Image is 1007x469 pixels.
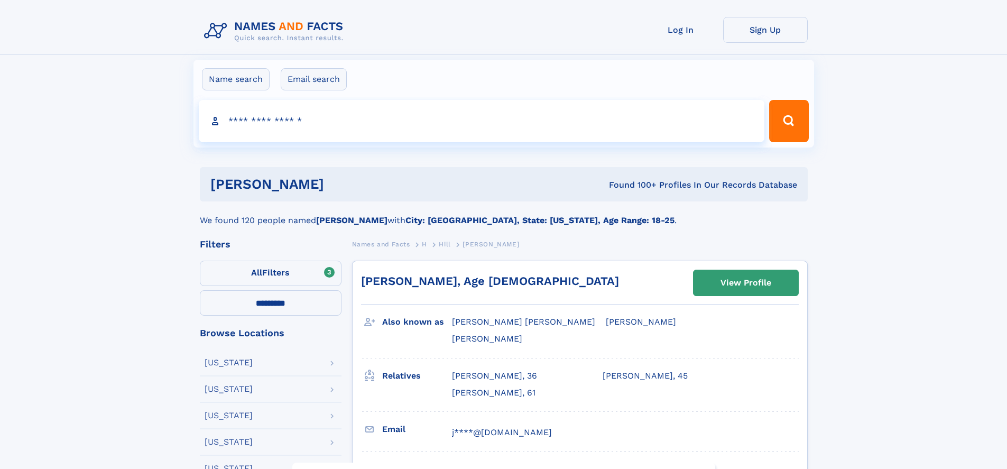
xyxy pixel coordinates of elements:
div: [US_STATE] [205,358,253,367]
div: We found 120 people named with . [200,201,808,227]
span: [PERSON_NAME] [463,241,519,248]
b: City: [GEOGRAPHIC_DATA], State: [US_STATE], Age Range: 18-25 [405,215,675,225]
a: Hill [439,237,450,251]
div: [US_STATE] [205,385,253,393]
a: [PERSON_NAME], 36 [452,370,537,382]
img: Logo Names and Facts [200,17,352,45]
h3: Also known as [382,313,452,331]
a: Sign Up [723,17,808,43]
span: [PERSON_NAME] [PERSON_NAME] [452,317,595,327]
button: Search Button [769,100,808,142]
label: Filters [200,261,341,286]
span: [PERSON_NAME] [452,334,522,344]
h3: Relatives [382,367,452,385]
label: Name search [202,68,270,90]
div: Browse Locations [200,328,341,338]
h3: Email [382,420,452,438]
a: Names and Facts [352,237,410,251]
div: Found 100+ Profiles In Our Records Database [466,179,797,191]
a: [PERSON_NAME], 45 [603,370,688,382]
div: View Profile [720,271,771,295]
span: Hill [439,241,450,248]
span: [PERSON_NAME] [606,317,676,327]
a: Log In [639,17,723,43]
div: Filters [200,240,341,249]
div: [US_STATE] [205,411,253,420]
h1: [PERSON_NAME] [210,178,467,191]
a: [PERSON_NAME], 61 [452,387,535,399]
a: View Profile [694,270,798,296]
a: H [422,237,427,251]
b: [PERSON_NAME] [316,215,387,225]
input: search input [199,100,765,142]
span: All [251,268,262,278]
span: H [422,241,427,248]
a: [PERSON_NAME], Age [DEMOGRAPHIC_DATA] [361,274,619,288]
div: [US_STATE] [205,438,253,446]
label: Email search [281,68,347,90]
